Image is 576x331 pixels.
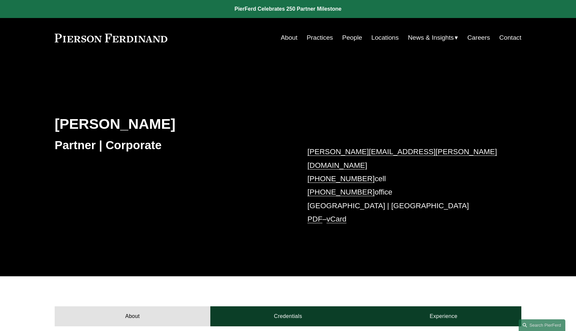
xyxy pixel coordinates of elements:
[499,31,521,44] a: Contact
[307,147,497,169] a: [PERSON_NAME][EMAIL_ADDRESS][PERSON_NAME][DOMAIN_NAME]
[210,306,366,326] a: Credentials
[307,31,333,44] a: Practices
[408,31,458,44] a: folder dropdown
[408,32,454,44] span: News & Insights
[371,31,399,44] a: Locations
[366,306,521,326] a: Experience
[519,319,565,331] a: Search this site
[467,31,490,44] a: Careers
[55,138,288,152] h3: Partner | Corporate
[307,145,502,226] p: cell office [GEOGRAPHIC_DATA] | [GEOGRAPHIC_DATA] –
[281,31,297,44] a: About
[307,188,375,196] a: [PHONE_NUMBER]
[55,306,210,326] a: About
[342,31,362,44] a: People
[307,175,375,183] a: [PHONE_NUMBER]
[327,215,347,223] a: vCard
[55,115,288,132] h2: [PERSON_NAME]
[307,215,322,223] a: PDF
